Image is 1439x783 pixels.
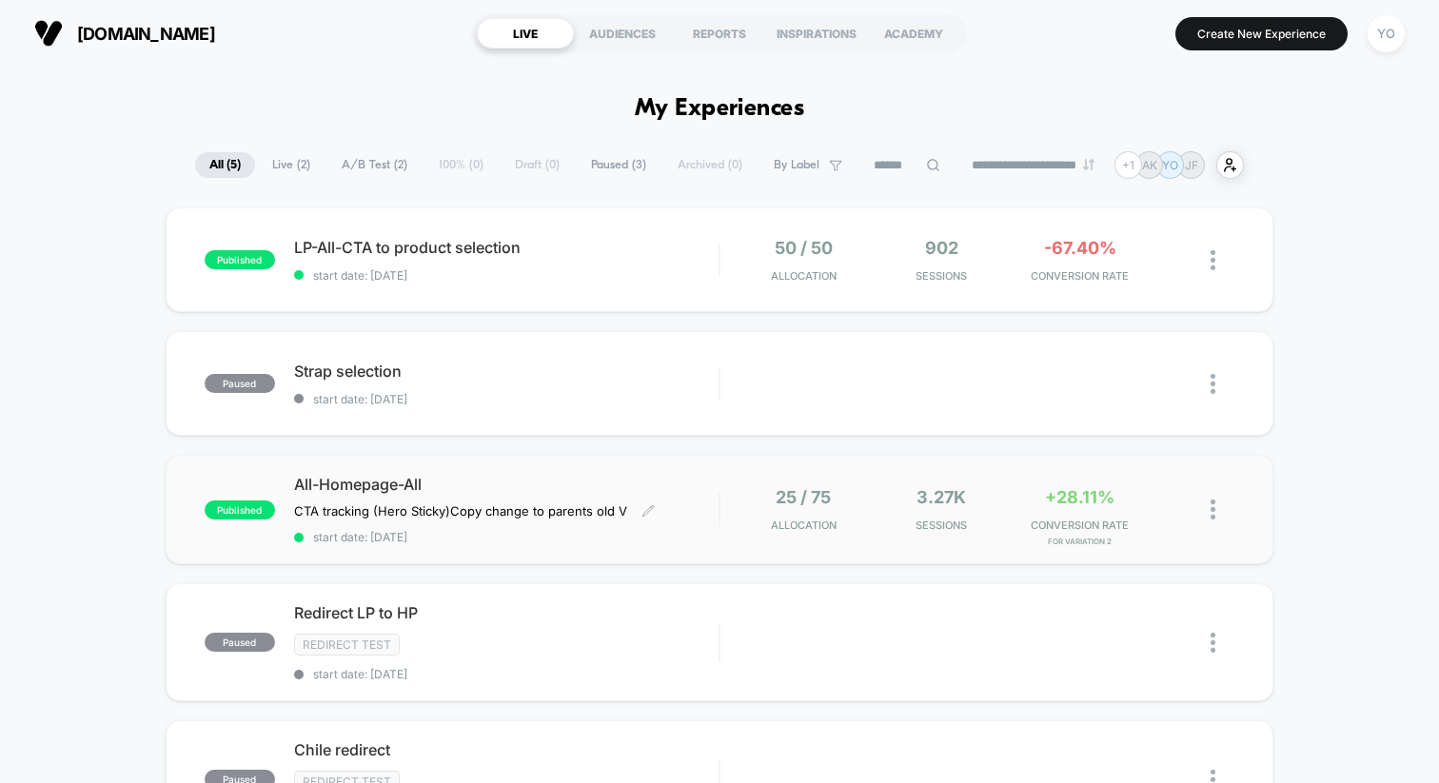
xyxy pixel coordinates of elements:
[294,362,719,381] span: Strap selection
[577,152,660,178] span: Paused ( 3 )
[29,18,221,49] button: [DOMAIN_NAME]
[1211,499,1215,519] img: close
[294,392,719,406] span: start date: [DATE]
[294,503,627,519] span: CTA tracking (Hero Sticky)Copy change to parents old V
[768,18,865,49] div: INSPIRATIONS
[877,269,1006,283] span: Sessions
[1362,14,1410,53] button: YO
[294,740,719,759] span: Chile redirect
[205,374,275,393] span: paused
[294,238,719,257] span: LP-All-CTA to product selection
[294,475,719,494] span: All-Homepage-All
[1211,374,1215,394] img: close
[1211,250,1215,270] img: close
[865,18,962,49] div: ACADEMY
[1211,633,1215,653] img: close
[1368,15,1405,52] div: YO
[925,238,958,258] span: 902
[671,18,768,49] div: REPORTS
[205,250,275,269] span: published
[258,152,325,178] span: Live ( 2 )
[1015,519,1144,532] span: CONVERSION RATE
[771,519,837,532] span: Allocation
[294,530,719,544] span: start date: [DATE]
[776,487,831,507] span: 25 / 75
[1015,269,1144,283] span: CONVERSION RATE
[294,268,719,283] span: start date: [DATE]
[195,152,255,178] span: All ( 5 )
[327,152,422,178] span: A/B Test ( 2 )
[1142,158,1157,172] p: AK
[1045,487,1114,507] span: +28.11%
[294,634,400,656] span: Redirect Test
[294,603,719,622] span: Redirect LP to HP
[917,487,966,507] span: 3.27k
[477,18,574,49] div: LIVE
[1015,537,1144,546] span: for Variation 2
[34,19,63,48] img: Visually logo
[1175,17,1348,50] button: Create New Experience
[1044,238,1116,258] span: -67.40%
[877,519,1006,532] span: Sessions
[1083,159,1094,170] img: end
[77,24,215,44] span: [DOMAIN_NAME]
[635,95,805,123] h1: My Experiences
[1185,158,1198,172] p: JF
[205,633,275,652] span: paused
[1162,158,1178,172] p: YO
[205,500,275,519] span: published
[294,667,719,681] span: start date: [DATE]
[1114,151,1142,179] div: + 1
[774,158,819,172] span: By Label
[771,269,837,283] span: Allocation
[775,238,833,258] span: 50 / 50
[574,18,671,49] div: AUDIENCES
